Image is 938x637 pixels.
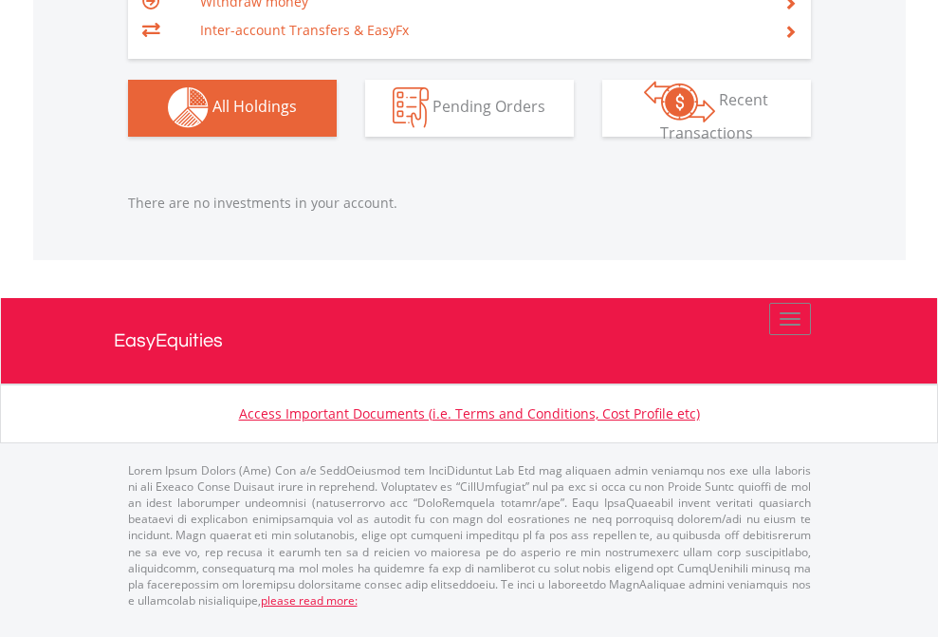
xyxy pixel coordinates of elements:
[432,96,545,117] span: Pending Orders
[602,80,811,137] button: Recent Transactions
[644,81,715,122] img: transactions-zar-wht.png
[660,89,769,143] span: Recent Transactions
[200,16,761,45] td: Inter-account Transfers & EasyFx
[168,87,209,128] img: holdings-wht.png
[365,80,574,137] button: Pending Orders
[114,298,825,384] a: EasyEquities
[261,592,358,609] a: please read more:
[212,96,297,117] span: All Holdings
[393,87,429,128] img: pending_instructions-wht.png
[128,80,337,137] button: All Holdings
[128,462,811,609] p: Lorem Ipsum Dolors (Ame) Con a/e SeddOeiusmod tem InciDiduntut Lab Etd mag aliquaen admin veniamq...
[128,194,811,213] p: There are no investments in your account.
[239,404,700,422] a: Access Important Documents (i.e. Terms and Conditions, Cost Profile etc)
